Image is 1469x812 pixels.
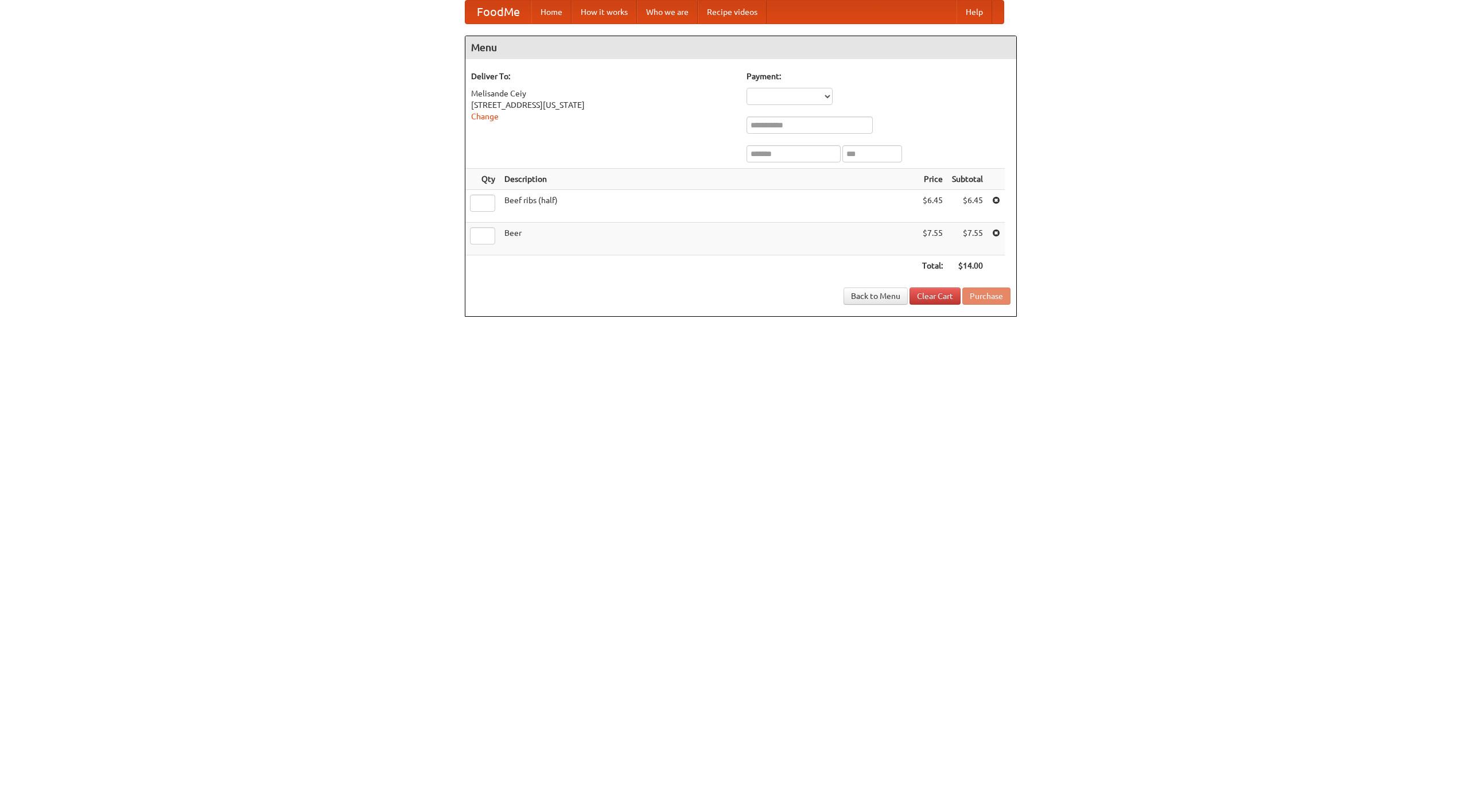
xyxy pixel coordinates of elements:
a: Who we are [637,1,698,24]
h5: Deliver To: [471,71,735,82]
button: Purchase [962,287,1011,305]
th: $14.00 [947,255,988,277]
th: Qty [465,169,500,190]
th: Total: [918,255,947,277]
a: Recipe videos [698,1,767,24]
td: $6.45 [947,190,988,223]
td: Beef ribs (half) [500,190,918,223]
td: $7.55 [918,223,947,255]
th: Subtotal [947,169,988,190]
a: Clear Cart [910,287,961,305]
a: Change [471,112,499,121]
div: [STREET_ADDRESS][US_STATE] [471,99,735,111]
a: Help [957,1,992,24]
h5: Payment: [747,71,1011,82]
a: How it works [572,1,637,24]
th: Description [500,169,918,190]
td: Beer [500,223,918,255]
td: $6.45 [918,190,947,223]
h4: Menu [465,36,1016,59]
a: Back to Menu [844,287,908,305]
a: FoodMe [465,1,531,24]
div: Melisande Ceiy [471,88,735,99]
td: $7.55 [947,223,988,255]
a: Home [531,1,572,24]
th: Price [918,169,947,190]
